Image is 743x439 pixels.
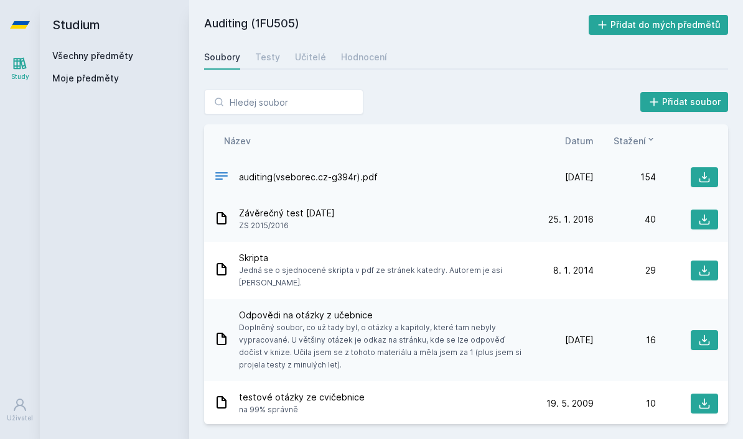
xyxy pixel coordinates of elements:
[594,213,656,226] div: 40
[614,134,656,147] button: Stažení
[239,207,335,220] span: Závěrečný test [DATE]
[565,171,594,183] span: [DATE]
[341,45,387,70] a: Hodnocení
[239,391,365,404] span: testové otázky ze cvičebnice
[239,321,526,371] span: Doplněný soubor, co už tady byl, o otázky a kapitoly, které tam nebyly vypracované. U většiny otá...
[11,72,29,81] div: Study
[204,45,240,70] a: Soubory
[239,264,526,289] span: Jedná se o sjednocené skripta v pdf ze stránek katedry. Autorem je asi [PERSON_NAME].
[255,51,280,63] div: Testy
[546,397,594,410] span: 19. 5. 2009
[204,51,240,63] div: Soubory
[52,50,133,61] a: Všechny předměty
[341,51,387,63] div: Hodnocení
[548,213,594,226] span: 25. 1. 2016
[295,45,326,70] a: Učitelé
[239,252,526,264] span: Skripta
[2,50,37,88] a: Study
[2,391,37,429] a: Uživatel
[52,72,119,85] span: Moje předměty
[594,171,656,183] div: 154
[594,264,656,277] div: 29
[565,334,594,346] span: [DATE]
[594,334,656,346] div: 16
[204,15,589,35] h2: Auditing (1FU505)
[7,414,33,423] div: Uživatel
[589,15,729,35] button: Přidat do mých předmětů
[614,134,646,147] span: Stažení
[553,264,594,277] span: 8. 1. 2014
[204,90,363,114] input: Hledej soubor
[239,309,526,321] span: Odpovědi na otázky z učebnice
[214,169,229,187] div: PDF
[239,220,335,232] span: ZS 2015/2016
[594,397,656,410] div: 10
[239,171,378,183] span: auditing(vseborec.cz-g394r).pdf
[295,51,326,63] div: Učitelé
[255,45,280,70] a: Testy
[565,134,594,147] button: Datum
[224,134,251,147] button: Název
[239,404,365,416] span: na 99% správně
[640,92,729,112] button: Přidat soubor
